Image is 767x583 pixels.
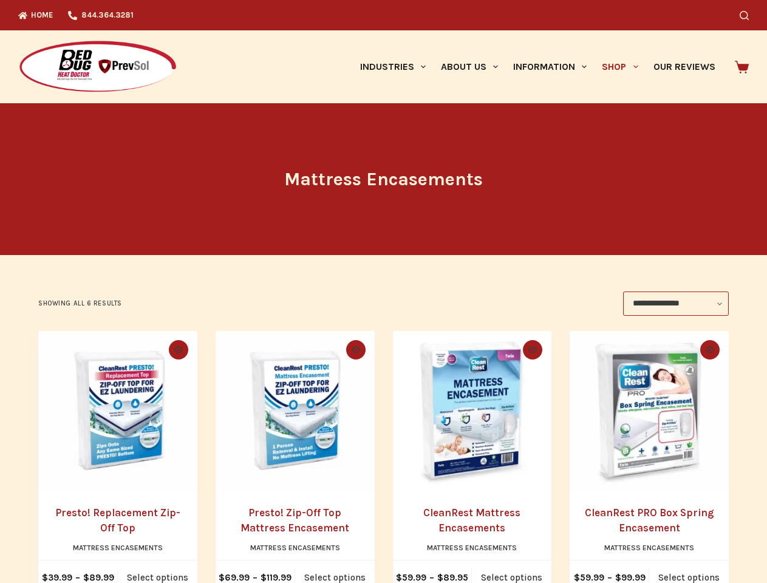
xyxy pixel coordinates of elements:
[240,506,349,534] a: Presto! Zip-Off Top Mattress Encasement
[352,30,723,103] nav: Primary
[740,11,749,20] button: Search
[352,30,433,103] a: Industries
[427,544,517,552] a: Mattress Encasements
[396,572,402,583] span: $
[261,572,291,583] bdi: 119.99
[506,30,595,103] a: Information
[18,40,177,94] img: Prevsol/Bed Bug Heat Doctor
[396,572,426,583] bdi: 59.99
[433,30,505,103] a: About Us
[574,572,604,583] bdi: 59.99
[574,572,580,583] span: $
[646,30,723,103] a: Our Reviews
[250,544,340,552] a: Mattress Encasements
[623,291,729,316] select: Shop order
[393,331,552,490] a: CleanRest Mattress Encasements
[595,30,646,103] a: Shop
[570,331,729,490] a: CleanRest PRO Box Spring Encasement
[346,340,366,360] button: Quick view toggle
[437,572,443,583] span: $
[38,298,122,309] p: Showing all 6 results
[585,506,714,534] a: CleanRest PRO Box Spring Encasement
[423,506,520,534] a: CleanRest Mattress Encasements
[615,572,621,583] span: $
[156,166,612,193] h1: Mattress Encasements
[523,340,542,360] button: Quick view toggle
[38,331,197,490] a: Presto! Replacement Zip-Off Top
[615,572,646,583] bdi: 99.99
[216,331,375,490] a: Presto! Zip-Off Top Mattress Encasement
[604,544,694,552] a: Mattress Encasements
[700,340,720,360] button: Quick view toggle
[437,572,468,583] bdi: 89.95
[169,340,188,360] button: Quick view toggle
